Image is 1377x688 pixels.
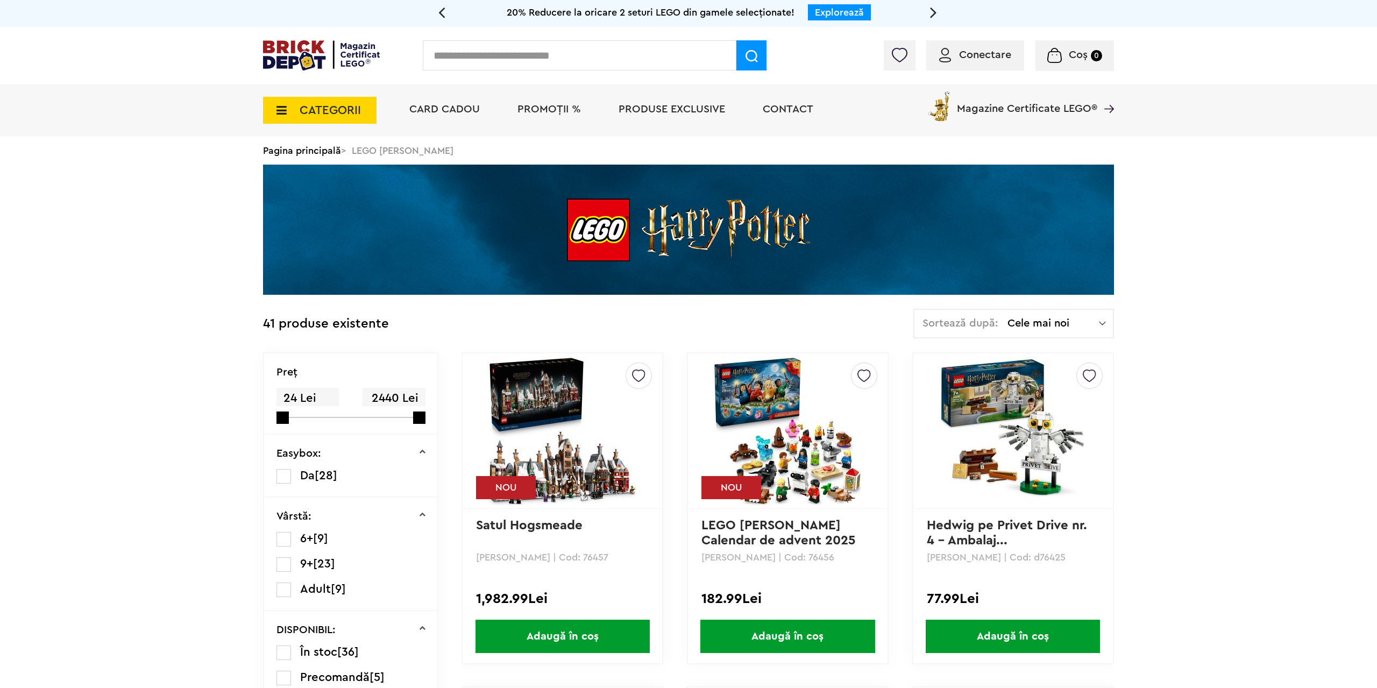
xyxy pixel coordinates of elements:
[926,620,1100,653] span: Adaugă în coș
[409,104,480,115] a: Card Cadou
[927,519,1091,547] a: Hedwig pe Privet Drive nr. 4 - Ambalaj...
[476,552,649,562] p: [PERSON_NAME] | Cod: 76457
[507,8,794,17] span: 20% Reducere la oricare 2 seturi LEGO din gamele selecționate!
[463,620,662,653] a: Adaugă în coș
[927,592,1099,606] div: 77.99Lei
[957,89,1097,114] span: Magazine Certificate LEGO®
[263,146,341,155] a: Pagina principală
[476,476,536,499] div: NOU
[300,558,313,570] span: 9+
[276,625,336,635] p: DISPONIBIL:
[263,165,1114,295] img: LEGO Harry Potter
[300,671,370,683] span: Precomandă
[276,388,339,409] span: 24 Lei
[959,49,1011,60] span: Conectare
[300,104,361,116] span: CATEGORII
[263,137,1114,165] div: > LEGO [PERSON_NAME]
[1069,49,1088,60] span: Coș
[337,646,359,658] span: [36]
[276,511,311,522] p: Vârstă:
[763,104,813,115] a: Contact
[1097,89,1114,100] a: Magazine Certificate LEGO®
[263,309,389,339] div: 41 produse existente
[313,533,328,544] span: [9]
[313,558,335,570] span: [23]
[300,533,313,544] span: 6+
[939,49,1011,60] a: Conectare
[487,356,638,506] img: Satul Hogsmeade
[712,356,863,506] img: LEGO Harry Potter Calendar de advent 2025
[300,470,315,481] span: Da
[619,104,725,115] a: Produse exclusive
[1091,50,1102,61] small: 0
[476,519,583,532] a: Satul Hogsmeade
[913,620,1113,653] a: Adaugă în coș
[701,592,874,606] div: 182.99Lei
[701,552,874,562] p: [PERSON_NAME] | Cod: 76456
[476,592,649,606] div: 1,982.99Lei
[938,356,1088,506] img: Hedwig pe Privet Drive nr. 4 - Ambalaj deteriorat
[370,671,385,683] span: [5]
[276,448,321,459] p: Easybox:
[276,367,297,378] p: Preţ
[517,104,581,115] a: PROMOȚII %
[363,388,425,409] span: 2440 Lei
[688,620,888,653] a: Adaugă în coș
[300,583,331,595] span: Adult
[701,519,856,547] a: LEGO [PERSON_NAME] Calendar de advent 2025
[701,476,761,499] div: NOU
[1007,318,1099,329] span: Cele mai noi
[700,620,875,653] span: Adaugă în coș
[815,8,864,17] a: Explorează
[315,470,337,481] span: [28]
[927,552,1099,562] p: [PERSON_NAME] | Cod: d76425
[300,646,337,658] span: În stoc
[475,620,650,653] span: Adaugă în coș
[331,583,346,595] span: [9]
[922,318,998,329] span: Sortează după:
